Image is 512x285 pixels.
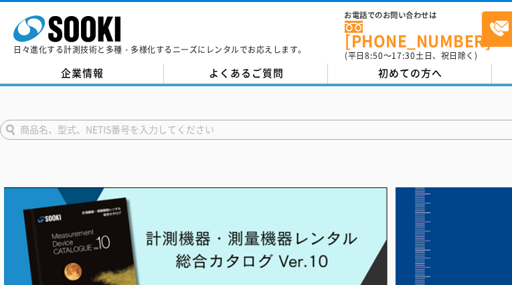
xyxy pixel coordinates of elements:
[164,64,328,84] a: よくあるご質問
[13,45,307,54] p: 日々進化する計測技術と多種・多様化するニーズにレンタルでお応えします。
[365,50,383,62] span: 8:50
[345,11,482,19] span: お電話でのお問い合わせは
[392,50,416,62] span: 17:30
[345,50,477,62] span: (平日 ～ 土日、祝日除く)
[328,64,492,84] a: 初めての方へ
[345,21,482,48] a: [PHONE_NUMBER]
[378,66,442,80] span: 初めての方へ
